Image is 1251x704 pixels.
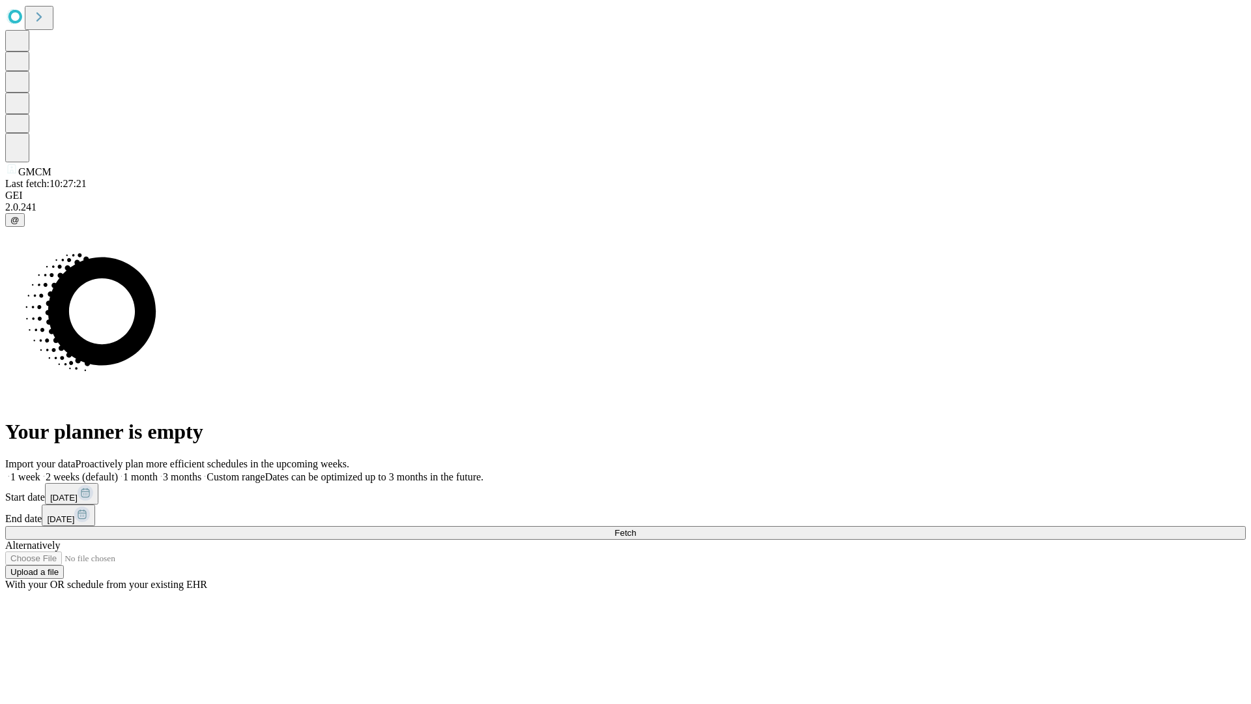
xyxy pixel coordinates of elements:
[265,471,483,482] span: Dates can be optimized up to 3 months in the future.
[5,178,87,189] span: Last fetch: 10:27:21
[5,420,1246,444] h1: Your planner is empty
[207,471,265,482] span: Custom range
[47,514,74,524] span: [DATE]
[5,201,1246,213] div: 2.0.241
[50,493,78,503] span: [DATE]
[123,471,158,482] span: 1 month
[5,565,64,579] button: Upload a file
[76,458,349,469] span: Proactively plan more efficient schedules in the upcoming weeks.
[5,190,1246,201] div: GEI
[18,166,51,177] span: GMCM
[5,458,76,469] span: Import your data
[163,471,201,482] span: 3 months
[10,471,40,482] span: 1 week
[5,483,1246,505] div: Start date
[5,526,1246,540] button: Fetch
[5,505,1246,526] div: End date
[10,215,20,225] span: @
[46,471,118,482] span: 2 weeks (default)
[5,540,60,551] span: Alternatively
[42,505,95,526] button: [DATE]
[45,483,98,505] button: [DATE]
[614,528,636,538] span: Fetch
[5,579,207,590] span: With your OR schedule from your existing EHR
[5,213,25,227] button: @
